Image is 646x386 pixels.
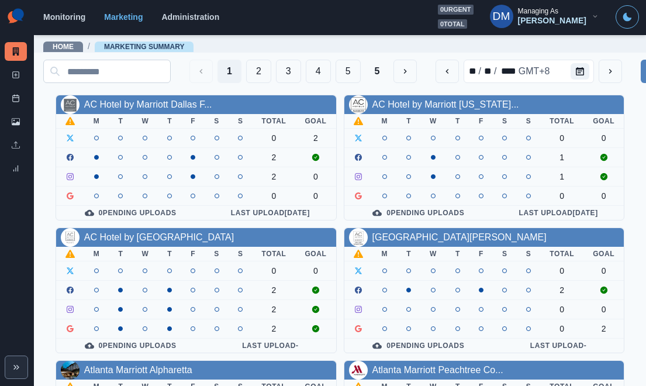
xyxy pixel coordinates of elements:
[84,247,109,261] th: M
[583,247,624,261] th: Goal
[599,60,622,83] button: next
[214,208,326,218] div: Last Upload [DATE]
[354,208,484,218] div: 0 Pending Uploads
[262,305,286,314] div: 2
[550,266,574,275] div: 0
[372,114,398,129] th: M
[550,285,574,295] div: 2
[305,133,326,143] div: 2
[104,12,143,22] a: Marketing
[397,247,420,261] th: T
[109,247,132,261] th: T
[161,12,219,22] a: Administration
[372,247,398,261] th: M
[354,341,484,350] div: 0 Pending Uploads
[540,114,583,129] th: Total
[493,247,517,261] th: S
[593,324,614,333] div: 2
[305,191,326,201] div: 0
[518,16,586,26] div: [PERSON_NAME]
[583,114,624,129] th: Goal
[540,247,583,261] th: Total
[436,60,459,83] button: previous
[84,232,234,242] a: AC Hotel by [GEOGRAPHIC_DATA]
[5,136,27,154] a: Uploads
[502,208,614,218] div: Last Upload [DATE]
[43,12,85,22] a: Monitoring
[518,7,558,15] div: Managing As
[349,361,368,380] img: 649498355133733
[438,5,474,15] span: 0 urgent
[372,232,547,242] a: [GEOGRAPHIC_DATA][PERSON_NAME]
[229,114,253,129] th: S
[469,247,493,261] th: F
[84,114,109,129] th: M
[397,114,420,129] th: T
[420,114,446,129] th: W
[517,247,541,261] th: S
[5,356,28,379] button: Expand
[262,153,286,162] div: 2
[550,305,574,314] div: 0
[132,114,158,129] th: W
[550,153,574,162] div: 1
[550,324,574,333] div: 0
[61,95,80,114] img: 500705193750311
[420,247,446,261] th: W
[306,60,331,83] button: Page 4
[616,5,639,29] button: Toggle Mode
[109,114,132,129] th: T
[517,64,551,78] div: time zone
[262,266,286,275] div: 0
[65,341,196,350] div: 0 Pending Uploads
[181,247,205,261] th: F
[5,42,27,61] a: Marketing Summary
[550,191,574,201] div: 0
[295,114,336,129] th: Goal
[393,60,417,83] button: Next Media
[467,64,551,78] div: Date
[482,64,493,75] div: day
[336,60,361,83] button: Page 5
[181,114,205,129] th: F
[502,341,614,350] div: Last Upload -
[262,324,286,333] div: 2
[205,247,229,261] th: S
[104,43,185,51] a: Marketing Summary
[262,172,286,181] div: 2
[550,172,574,181] div: 1
[493,64,498,78] div: /
[61,361,80,380] img: 330079020375911
[593,191,614,201] div: 0
[517,114,541,129] th: S
[5,112,27,131] a: Media Library
[372,99,519,109] a: AC Hotel by Marriott [US_STATE]...
[84,99,212,109] a: AC Hotel by Marriott Dallas F...
[305,172,326,181] div: 0
[365,60,389,83] button: Last Page
[438,19,467,29] span: 0 total
[253,247,296,261] th: Total
[305,266,326,275] div: 0
[61,228,80,247] img: 105729671590131
[295,247,336,261] th: Goal
[189,60,213,83] button: Previous
[262,133,286,143] div: 0
[5,66,27,84] a: New Post
[276,60,301,83] button: Page 3
[481,5,609,28] button: Managing As[PERSON_NAME]
[372,365,503,375] a: Atlanta Marriott Peachtree Co...
[246,60,271,83] button: Page 2
[550,133,574,143] div: 0
[571,63,589,80] button: Calendar
[88,40,90,53] span: /
[593,266,614,275] div: 0
[498,64,517,75] div: year
[132,247,158,261] th: W
[43,40,194,53] nav: breadcrumb
[53,43,74,51] a: Home
[478,64,482,78] div: /
[5,159,27,178] a: Review Summary
[214,341,326,350] div: Last Upload -
[493,114,517,129] th: S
